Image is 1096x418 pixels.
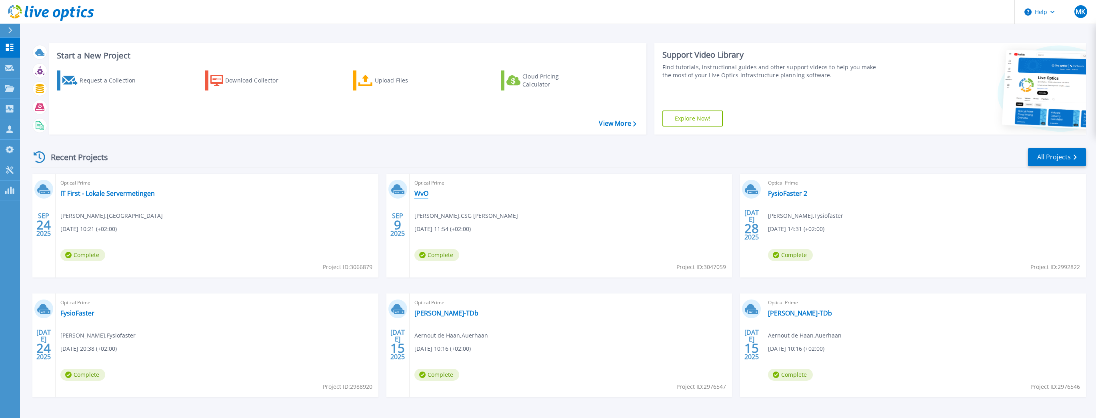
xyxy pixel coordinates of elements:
div: [DATE] 2025 [390,330,405,359]
div: Upload Files [375,72,439,88]
span: Project ID: 3047059 [676,263,726,271]
a: Download Collector [205,70,294,90]
a: View More [599,120,636,127]
div: Cloud Pricing Calculator [522,72,586,88]
span: Optical Prime [414,179,728,187]
span: Project ID: 2976546 [1030,382,1080,391]
a: Upload Files [353,70,442,90]
a: WvO [414,189,428,197]
span: [DATE] 11:54 (+02:00) [414,225,471,233]
span: Optical Prime [60,179,374,187]
span: Complete [414,369,459,381]
span: Project ID: 2976547 [676,382,726,391]
div: Recent Projects [31,147,119,167]
span: Optical Prime [414,298,728,307]
div: Download Collector [225,72,289,88]
a: IT First - Lokale Servermetingen [60,189,155,197]
div: [DATE] 2025 [744,210,759,239]
span: Optical Prime [768,179,1081,187]
span: Project ID: 2992822 [1030,263,1080,271]
div: SEP 2025 [36,210,51,239]
span: [DATE] 14:31 (+02:00) [768,225,824,233]
span: [PERSON_NAME] , Fysiofaster [768,211,843,220]
h3: Start a New Project [57,51,636,60]
div: Support Video Library [662,50,886,60]
a: [PERSON_NAME]-TDb [768,309,832,317]
span: Complete [60,249,105,261]
span: 9 [394,221,401,228]
span: Aernout de Haan , Auerhaan [768,331,842,340]
span: 28 [744,225,759,232]
a: FysioFaster [60,309,94,317]
span: Project ID: 2988920 [323,382,372,391]
span: 24 [36,221,51,228]
a: Explore Now! [662,111,723,127]
a: FysioFaster 2 [768,189,807,197]
span: Complete [768,249,813,261]
a: Cloud Pricing Calculator [501,70,590,90]
span: 15 [390,345,405,352]
div: [DATE] 2025 [744,330,759,359]
span: Optical Prime [60,298,374,307]
span: MK [1076,8,1085,15]
div: [DATE] 2025 [36,330,51,359]
div: Find tutorials, instructional guides and other support videos to help you make the most of your L... [662,63,886,79]
span: [PERSON_NAME] , Fysiofaster [60,331,136,340]
div: SEP 2025 [390,210,405,239]
span: Complete [60,369,105,381]
div: Request a Collection [80,72,144,88]
a: Request a Collection [57,70,146,90]
span: Complete [768,369,813,381]
span: [DATE] 10:21 (+02:00) [60,225,117,233]
a: [PERSON_NAME]-TDb [414,309,478,317]
span: [DATE] 20:38 (+02:00) [60,344,117,353]
span: [PERSON_NAME] , [GEOGRAPHIC_DATA] [60,211,163,220]
span: [DATE] 10:16 (+02:00) [414,344,471,353]
span: [PERSON_NAME] , CSG [PERSON_NAME] [414,211,518,220]
span: [DATE] 10:16 (+02:00) [768,344,824,353]
span: Aernout de Haan , Auerhaan [414,331,488,340]
span: Project ID: 3066879 [323,263,372,271]
span: 24 [36,345,51,352]
a: All Projects [1028,148,1086,166]
span: Complete [414,249,459,261]
span: 15 [744,345,759,352]
span: Optical Prime [768,298,1081,307]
